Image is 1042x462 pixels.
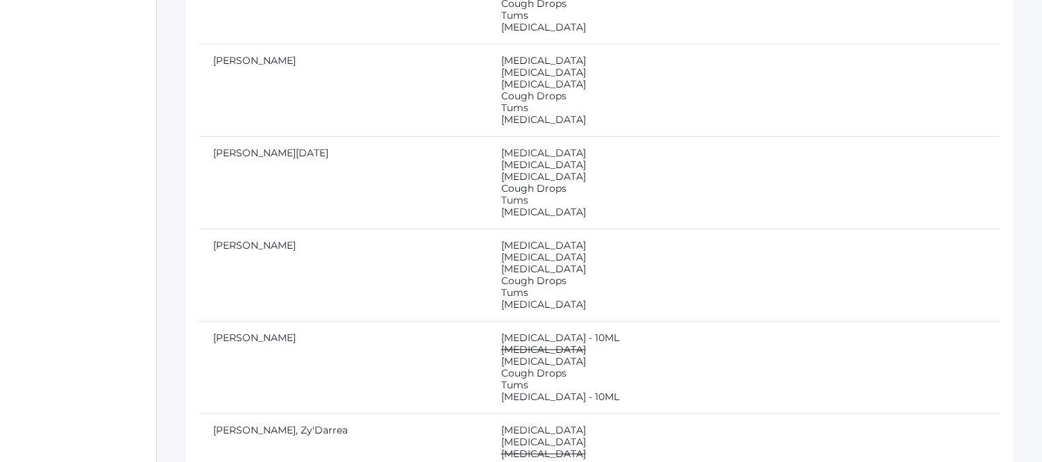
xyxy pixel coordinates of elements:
td: [MEDICAL_DATA] - 10ML [MEDICAL_DATA] Cough Drops Tums [MEDICAL_DATA] - 10ML [487,321,1000,413]
a: [PERSON_NAME], Zy'Darrea [213,424,348,436]
a: [PERSON_NAME] [213,54,296,67]
td: [MEDICAL_DATA] [MEDICAL_DATA] [MEDICAL_DATA] Cough Drops Tums [MEDICAL_DATA] [487,44,1000,136]
a: [PERSON_NAME][DATE] [213,147,328,159]
td: [MEDICAL_DATA] [MEDICAL_DATA] [MEDICAL_DATA] Cough Drops Tums [MEDICAL_DATA] [487,136,1000,229]
a: [PERSON_NAME] [213,331,296,344]
td: [MEDICAL_DATA] [MEDICAL_DATA] [MEDICAL_DATA] Cough Drops Tums [MEDICAL_DATA] [487,229,1000,321]
a: [PERSON_NAME] [213,239,296,251]
s: [MEDICAL_DATA] [501,343,586,356]
s: [MEDICAL_DATA] [501,447,586,460]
